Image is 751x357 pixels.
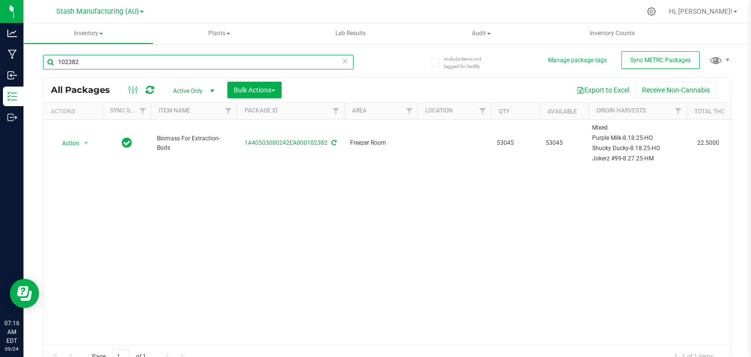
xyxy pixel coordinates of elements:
span: select [80,136,92,150]
span: Plants [155,24,284,44]
a: Origin Harvests [596,107,646,114]
a: Inventory Counts [547,23,677,44]
p: 07:16 AM EDT [4,319,19,345]
div: Manage settings [645,7,658,16]
span: Sync from Compliance System [330,139,336,146]
div: Value 2: Purple Milk-8.18.25-HO [592,134,684,143]
span: Audit [417,24,546,44]
span: Bulk Actions [234,86,275,94]
a: Filter [670,103,686,119]
p: 09/24 [4,345,19,353]
inline-svg: Inbound [7,70,17,80]
inline-svg: Inventory [7,91,17,101]
span: Inventory [24,24,153,44]
iframe: Resource center [10,279,39,308]
button: Manage package tags [548,56,607,65]
span: Inventory Counts [576,29,648,38]
span: In Sync [122,136,132,150]
a: Package ID [244,107,278,114]
a: Location [425,107,453,114]
a: Total THC% [694,108,729,115]
a: Item Name [159,107,190,114]
a: Plants [155,23,285,44]
a: 1A40503000242EA000102382 [244,139,328,146]
span: Stash Manufacturing (AU) [56,7,139,16]
button: Bulk Actions [227,82,282,98]
button: Export to Excel [570,82,636,98]
span: Include items not tagged for facility [444,55,493,70]
button: Sync METRC Packages [621,51,700,69]
span: 53045 [497,138,534,148]
input: Search Package ID, Item Name, SKU, Lot or Part Number... [43,55,353,69]
a: Area [352,107,367,114]
a: Sync Status [110,107,148,114]
span: 22.5000 [692,136,724,150]
span: All Packages [51,85,120,95]
a: Audit [416,23,546,44]
button: Receive Non-Cannabis [636,82,716,98]
a: Filter [328,103,344,119]
span: 53045 [546,138,583,148]
span: Sync METRC Packages [630,57,691,64]
a: Filter [135,103,151,119]
span: Action [53,136,80,150]
span: Clear [342,55,349,67]
a: Inventory [23,23,154,44]
span: Hi, [PERSON_NAME]! [669,7,732,15]
a: Available [548,108,577,115]
inline-svg: Analytics [7,28,17,38]
a: Filter [475,103,491,119]
div: Value 3: Shucky Ducky-8.18.25-HO [592,144,684,153]
div: Actions [51,108,98,115]
span: Biomass For Extraction-Buds [157,134,231,153]
a: Lab Results [286,23,416,44]
a: Qty [499,108,509,115]
span: Freezer Room [350,138,412,148]
span: Lab Results [322,29,379,38]
a: Filter [221,103,237,119]
inline-svg: Manufacturing [7,49,17,59]
inline-svg: Outbound [7,112,17,122]
div: Value 4: Jokerz #99-8.27.25-HM [592,154,684,163]
div: Value 1: Mixed [592,123,684,133]
a: Filter [401,103,418,119]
